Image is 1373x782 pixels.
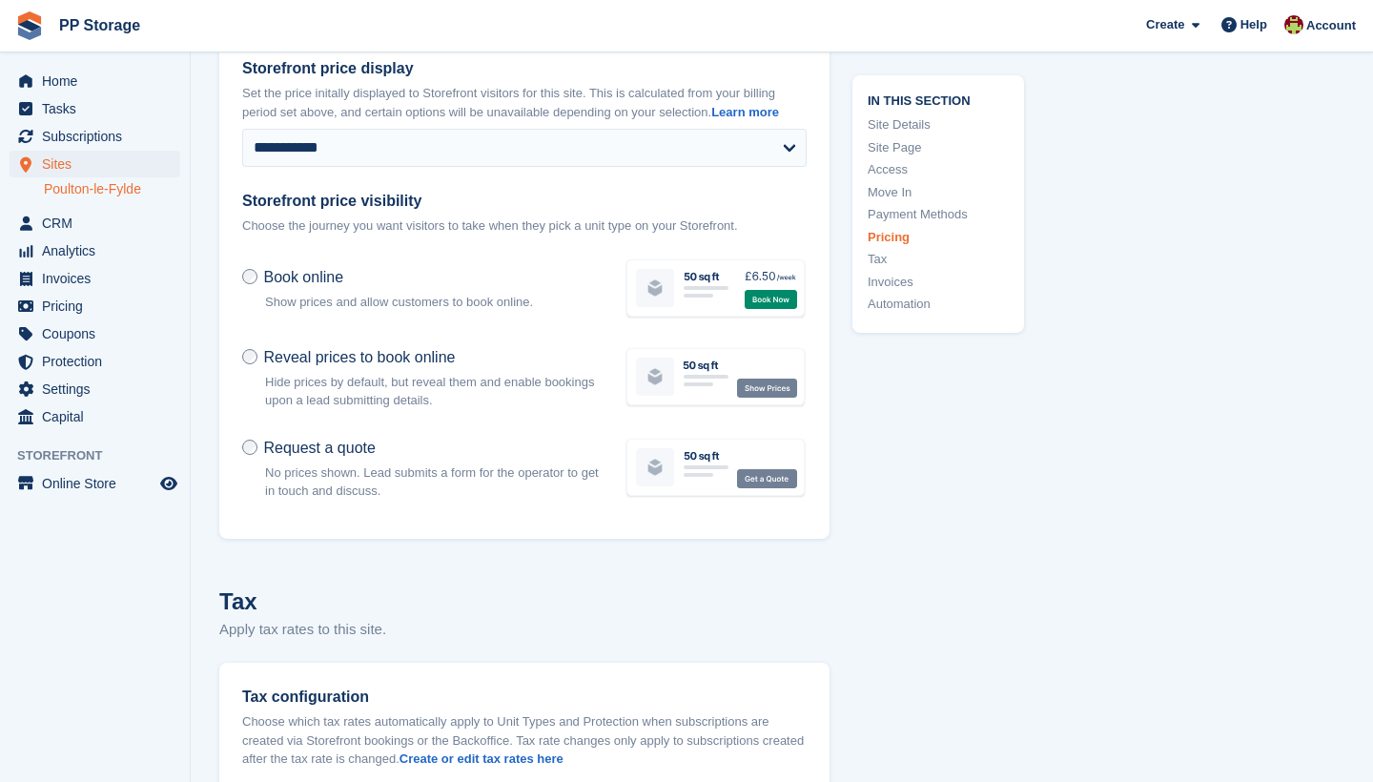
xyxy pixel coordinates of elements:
a: menu [10,123,180,150]
input: Book online [242,269,257,284]
span: Subscriptions [42,123,156,150]
a: menu [10,237,180,264]
span: Invoices [42,265,156,292]
a: Access [868,160,1009,179]
span: Analytics [42,237,156,264]
p: Apply tax rates to this site. [219,619,830,641]
input: Reveal prices to book online [242,349,257,364]
span: Book online [263,269,343,285]
a: Tax [868,250,1009,269]
p: Choose the journey you want visitors to take when they pick a unit type on your Storefront. [242,216,807,236]
span: Storefront [17,446,190,465]
a: Poulton-le-Fylde [44,180,180,198]
a: menu [10,470,180,497]
a: menu [10,151,180,177]
span: Reveal prices to book online [263,349,455,365]
a: Create or edit tax rates here [400,751,564,766]
p: Show prices and allow customers to book online. [265,293,602,312]
a: Pricing [868,227,1009,246]
span: Create [1146,15,1184,34]
p: Set the price initally displayed to Storefront visitors for this site. This is calculated from yo... [242,84,807,121]
span: Capital [42,403,156,430]
a: menu [10,403,180,430]
span: Online Store [42,470,156,497]
a: menu [10,68,180,94]
p: Choose which tax rates automatically apply to Unit Types and Protection when subscriptions are cr... [242,712,807,769]
label: Storefront price display [242,57,807,80]
a: menu [10,265,180,292]
a: menu [10,95,180,122]
span: Help [1240,15,1267,34]
a: Move In [868,182,1009,201]
a: Payment Methods [868,205,1009,224]
a: Learn more [711,105,779,119]
span: In this section [868,90,1009,108]
span: CRM [42,210,156,237]
span: Coupons [42,320,156,347]
span: Account [1306,16,1356,35]
a: menu [10,348,180,375]
span: Settings [42,376,156,402]
a: Invoices [868,272,1009,291]
a: Site Page [868,137,1009,156]
a: Site Details [868,115,1009,134]
input: Request a quote [242,440,257,455]
div: Tax configuration [242,686,807,709]
a: PP Storage [51,10,148,41]
span: Tasks [42,95,156,122]
p: Hide prices by default, but reveal them and enable bookings upon a lead submitting details. [265,373,602,410]
a: menu [10,210,180,237]
img: Max Allen [1284,15,1303,34]
a: Automation [868,295,1009,314]
a: menu [10,320,180,347]
a: Preview store [157,472,180,495]
p: No prices shown. Lead submits a form for the operator to get in touch and discuss. [265,463,602,501]
span: Protection [42,348,156,375]
span: Home [42,68,156,94]
a: menu [10,293,180,319]
span: Request a quote [263,440,375,456]
a: menu [10,376,180,402]
span: Sites [42,151,156,177]
h2: Tax [219,585,830,619]
span: Pricing [42,293,156,319]
img: stora-icon-8386f47178a22dfd0bd8f6a31ec36ba5ce8667c1dd55bd0f319d3a0aa187defe.svg [15,11,44,40]
label: Storefront price visibility [242,190,807,213]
